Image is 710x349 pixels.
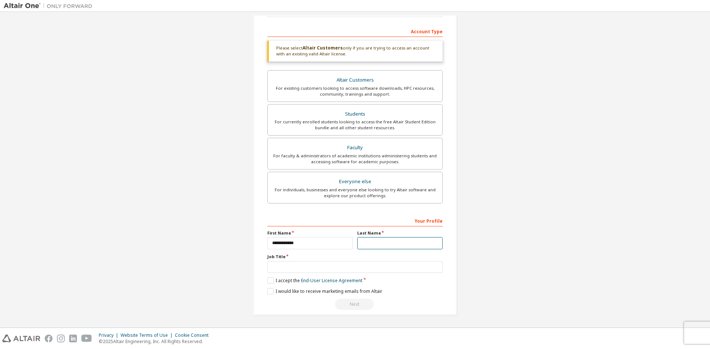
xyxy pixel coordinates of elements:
[272,75,438,85] div: Altair Customers
[272,109,438,119] div: Students
[2,335,40,342] img: altair_logo.svg
[272,153,438,165] div: For faculty & administrators of academic institutions administering students and accessing softwa...
[301,277,362,284] a: End-User License Agreement
[267,254,443,260] label: Job Title
[57,335,65,342] img: instagram.svg
[4,2,96,10] img: Altair One
[272,187,438,199] div: For individuals, businesses and everyone else looking to try Altair software and explore our prod...
[267,25,443,37] div: Account Type
[45,335,53,342] img: facebook.svg
[175,332,213,338] div: Cookie Consent
[267,41,443,62] div: Please select only if you are trying to access an account with an existing valid Altair license.
[272,119,438,131] div: For currently enrolled students looking to access the free Altair Student Edition bundle and all ...
[121,332,175,338] div: Website Terms of Use
[267,277,362,284] label: I accept the
[99,338,213,345] p: © 2025 Altair Engineering, Inc. All Rights Reserved.
[69,335,77,342] img: linkedin.svg
[272,177,438,187] div: Everyone else
[272,143,438,153] div: Faculty
[267,288,382,294] label: I would like to receive marketing emails from Altair
[267,230,353,236] label: First Name
[357,230,443,236] label: Last Name
[99,332,121,338] div: Privacy
[267,215,443,226] div: Your Profile
[267,299,443,310] div: Read and acccept EULA to continue
[81,335,92,342] img: youtube.svg
[272,85,438,97] div: For existing customers looking to access software downloads, HPC resources, community, trainings ...
[302,45,343,51] b: Altair Customers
